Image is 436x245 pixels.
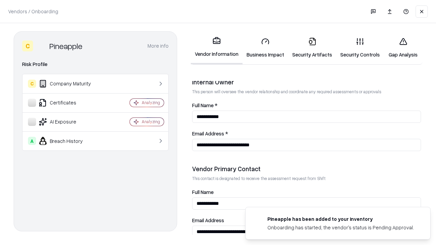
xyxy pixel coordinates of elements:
img: Pineapple [36,40,47,51]
button: More info [147,40,169,52]
img: pineappleenergy.com [254,215,262,224]
label: Full Name * [192,103,421,108]
div: Internal Owner [192,78,421,86]
div: C [22,40,33,51]
div: Pineapple has been added to your inventory [267,215,414,223]
a: Security Artifacts [288,32,336,64]
label: Full Name [192,190,421,195]
p: This person will oversee the vendor relationship and coordinate any required assessments or appro... [192,89,421,95]
div: AI Exposure [28,118,109,126]
div: C [28,80,36,88]
div: A [28,137,36,145]
label: Email Address * [192,131,421,136]
div: Analyzing [142,100,160,105]
a: Gap Analysis [384,32,422,64]
div: Pineapple [49,40,82,51]
label: Email Address [192,218,421,223]
a: Business Impact [243,32,288,64]
div: Vendor Primary Contact [192,165,421,173]
a: Security Controls [336,32,384,64]
p: This contact is designated to receive the assessment request from Shift [192,176,421,181]
a: Vendor Information [191,31,243,64]
div: Risk Profile [22,60,169,68]
p: Vendors / Onboarding [8,8,58,15]
div: Onboarding has started, the vendor's status is Pending Approval. [267,224,414,231]
div: Breach History [28,137,109,145]
div: Certificates [28,99,109,107]
div: Company Maturity [28,80,109,88]
div: Analyzing [142,119,160,125]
